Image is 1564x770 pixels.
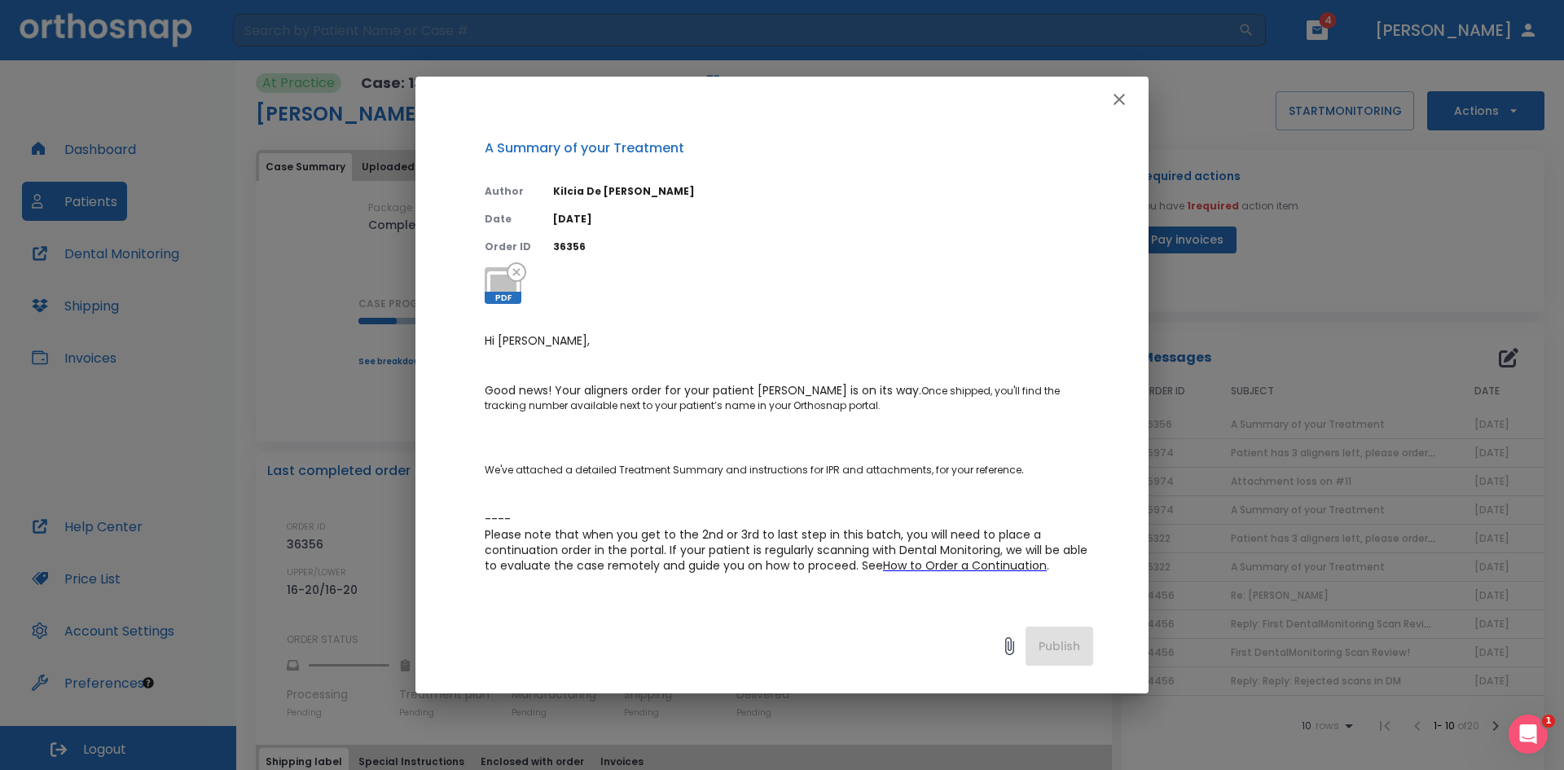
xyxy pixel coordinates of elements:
[883,559,1047,573] a: How to Order a Continuation
[485,511,1091,574] span: ---- Please note that when you get to the 2nd or 3rd to last step in this batch, you will need to...
[553,212,1093,227] p: [DATE]
[485,447,1093,477] p: We've attached a detailed Treatment Summary and instructions for IPR and attachments, for your re...
[485,139,1093,158] p: A Summary of your Treatment
[485,292,521,304] span: PDF
[485,240,534,254] p: Order ID
[485,382,921,398] span: Good news! Your aligners order for your patient [PERSON_NAME] is on its way.
[1021,461,1024,477] span: .
[1542,715,1555,728] span: 1
[485,383,1093,413] p: Once shipped, you'll find the tracking number available next to your patient’s name in your Ortho...
[883,557,1047,574] span: How to Order a Continuation
[485,332,590,349] span: Hi [PERSON_NAME],
[553,184,1093,199] p: Kilcia De [PERSON_NAME]
[485,184,534,199] p: Author
[553,240,1093,254] p: 36356
[1509,715,1548,754] iframe: Intercom live chat
[485,212,534,227] p: Date
[1047,557,1049,574] span: .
